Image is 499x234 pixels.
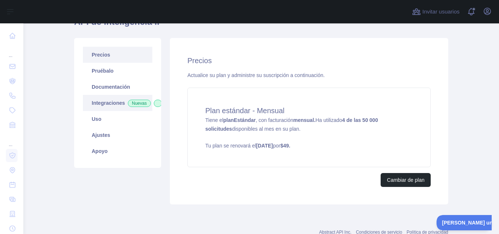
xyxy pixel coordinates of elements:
font: Integraciones [92,100,125,106]
font: [DATE] [256,143,273,149]
font: . [289,143,290,149]
font: , con facturación [256,117,293,123]
a: Uso [83,111,152,127]
a: Precios [83,47,152,63]
font: [PERSON_NAME] una pregunta [5,5,82,11]
iframe: Activar/desactivar soporte al cliente [437,215,492,230]
font: Ha utilizado [315,117,342,123]
font: por [273,143,280,149]
font: Pruébalo [92,68,114,74]
font: Precios [187,57,212,65]
button: Cambiar de plan [381,173,431,187]
font: disponibles al mes en su plan. [232,126,301,132]
font: ... [9,53,12,58]
font: Cambiar de plan [387,177,424,183]
font: 4 de las 50 000 solicitudes [205,117,378,132]
font: Invitar usuarios [422,8,460,15]
font: mensual. [293,117,316,123]
font: Apoyo [92,148,108,154]
button: Invitar usuarios [411,6,461,18]
font: Documentación [92,84,130,90]
a: Ajustes [83,127,152,143]
font: Ajustes [92,132,110,138]
font: $ [280,143,283,149]
a: Pruébalo [83,63,152,79]
font: plan [223,117,234,123]
font: Precios [92,52,110,58]
font: Uso [92,116,101,122]
font: Tu plan se renovará el [205,143,256,149]
font: Nuevas [132,101,147,106]
font: Tiene el [205,117,223,123]
a: Apoyo [83,143,152,159]
font: Plan estándar - Mensual [205,107,285,115]
a: IntegracionesNuevas [83,95,152,111]
font: ... [9,142,12,147]
a: Documentación [83,79,152,95]
font: 49 [283,143,289,149]
font: Actualice su plan y administre su suscripción a continuación. [187,72,325,78]
font: Estándar [234,117,256,123]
